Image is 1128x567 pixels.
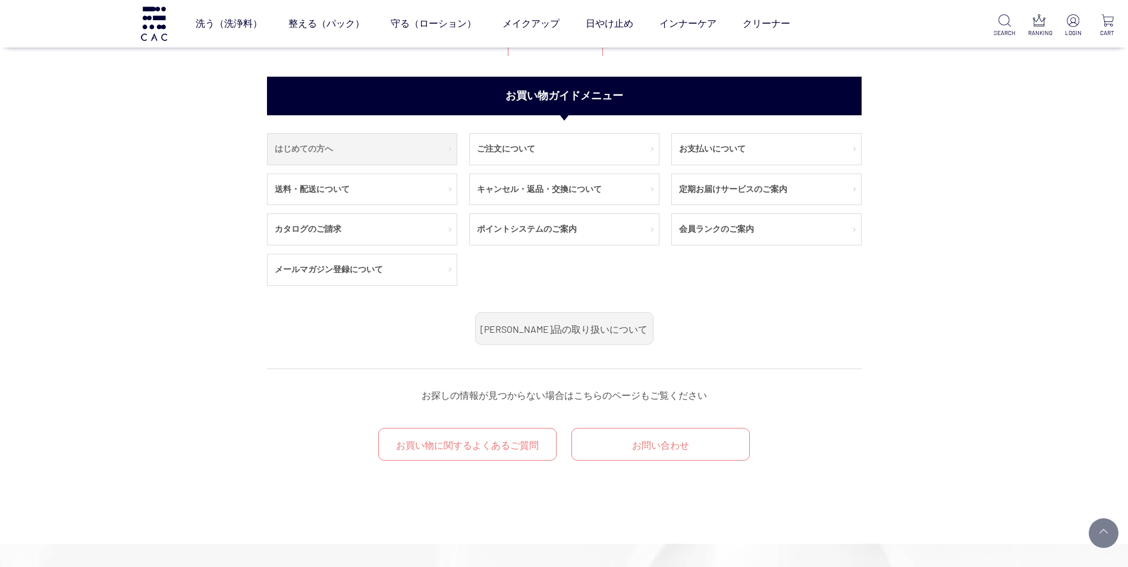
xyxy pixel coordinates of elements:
a: はじめての方へ [268,134,457,165]
a: 整える（パック） [288,7,365,40]
a: [PERSON_NAME]品の取り扱いについて [475,312,653,345]
a: 守る（ローション） [391,7,476,40]
a: RANKING [1028,14,1050,37]
p: SEARCH [994,29,1016,37]
p: LOGIN [1062,29,1084,37]
p: CART [1096,29,1118,37]
a: インナーケア [659,7,717,40]
img: logo [139,7,169,40]
a: ご注文について [470,134,659,165]
a: お問い合わせ [571,428,750,461]
a: お買い物に関するよくあるご質問 [378,428,557,461]
a: メイクアップ [502,7,560,40]
a: カタログのご請求 [268,214,457,245]
a: キャンセル・返品・交換について [470,174,659,205]
a: メールマガジン登録について [268,254,457,285]
a: SEARCH [994,14,1016,37]
a: 定期お届けサービスのご案内 [672,174,861,205]
p: お探しの情報が見つからない場合はこちらのページもご覧ください [267,387,862,404]
a: お支払いについて [672,134,861,165]
a: 送料・配送について [268,174,457,205]
a: ポイントシステムのご案内 [470,214,659,245]
a: クリーナー [743,7,790,40]
a: CART [1096,14,1118,37]
a: 会員ランクのご案内 [672,214,861,245]
p: RANKING [1028,29,1050,37]
h2: お買い物ガイドメニュー [267,77,862,115]
a: LOGIN [1062,14,1084,37]
a: 洗う（洗浄料） [196,7,262,40]
a: 日やけ止め [586,7,633,40]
